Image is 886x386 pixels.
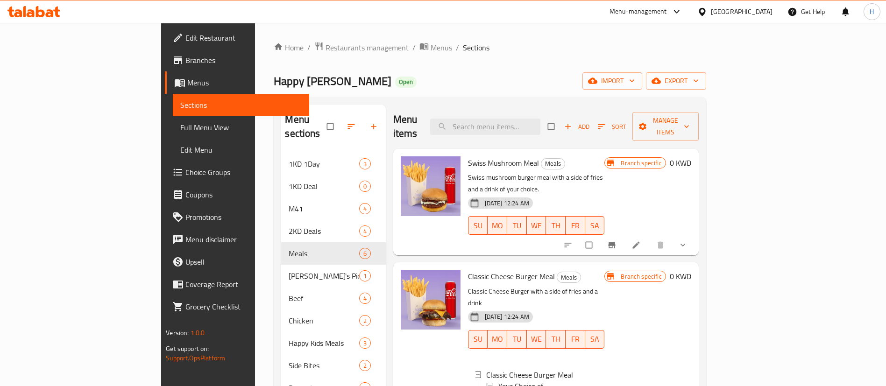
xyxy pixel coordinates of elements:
[173,116,309,139] a: Full Menu View
[566,330,585,349] button: FR
[481,312,533,321] span: [DATE] 12:24 AM
[281,242,385,265] div: Meals6
[527,330,546,349] button: WE
[617,159,665,168] span: Branch specific
[670,270,691,283] h6: 0 KWD
[185,234,302,245] span: Menu disclaimer
[673,235,695,255] button: show more
[165,206,309,228] a: Promotions
[569,219,581,232] span: FR
[359,337,371,349] div: items
[314,42,409,54] a: Restaurants management
[472,332,484,346] span: SU
[165,161,309,183] a: Choice Groups
[359,181,371,192] div: items
[401,270,461,330] img: Classic Cheese Burger Meal
[281,220,385,242] div: 2KD Deals4
[281,197,385,220] div: M414
[589,219,601,232] span: SA
[393,112,419,140] h2: Menu items
[569,332,581,346] span: FR
[546,216,566,235] button: TH
[468,330,488,349] button: SU
[541,158,565,169] span: Meals
[468,172,605,195] p: Swiss mushroom burger meal with a side of fries and a drink of your choice.
[527,216,546,235] button: WE
[468,216,488,235] button: SU
[562,119,592,134] button: Add
[412,42,416,53] li: /
[585,216,605,235] button: SA
[185,32,302,43] span: Edit Restaurant
[165,27,309,49] a: Edit Restaurant
[419,42,452,54] a: Menus
[289,293,359,304] span: Beef
[463,42,489,53] span: Sections
[488,330,507,349] button: MO
[395,77,417,88] div: Open
[185,167,302,178] span: Choice Groups
[289,270,359,281] div: Ellie's Picks
[289,270,359,281] span: [PERSON_NAME]'s Picks
[456,42,459,53] li: /
[592,119,632,134] span: Sort items
[360,316,370,325] span: 2
[678,240,688,250] svg: Show Choices
[173,94,309,116] a: Sections
[359,158,371,169] div: items
[289,315,359,326] div: Chicken
[360,294,370,303] span: 4
[562,119,592,134] span: Add item
[531,219,543,232] span: WE
[165,295,309,318] a: Grocery Checklist
[359,270,371,281] div: items
[185,256,302,267] span: Upsell
[546,330,566,349] button: TH
[165,71,309,94] a: Menus
[557,272,581,283] span: Meals
[507,216,527,235] button: TU
[488,216,507,235] button: MO
[274,42,706,54] nav: breadcrumb
[610,6,667,17] div: Menu-management
[359,225,371,237] div: items
[274,70,391,91] span: Happy [PERSON_NAME]
[558,235,580,255] button: sort-choices
[481,199,533,208] span: [DATE] 12:24 AM
[360,227,370,236] span: 4
[542,118,562,135] span: Select section
[468,156,539,170] span: Swiss Mushroom Meal
[166,343,209,355] span: Get support on:
[491,219,503,232] span: MO
[165,183,309,206] a: Coupons
[870,7,874,17] span: H
[632,112,699,141] button: Manage items
[360,339,370,348] span: 3
[289,158,359,169] span: 1KD 1Day
[598,121,626,132] span: Sort
[185,301,302,312] span: Grocery Checklist
[185,189,302,200] span: Coupons
[360,182,370,191] span: 0
[564,121,589,132] span: Add
[281,354,385,377] div: Side Bites2
[395,78,417,86] span: Open
[289,203,359,214] span: M41
[187,77,302,88] span: Menus
[711,7,773,17] div: [GEOGRAPHIC_DATA]
[289,181,359,192] span: 1KD Deal
[165,273,309,295] a: Coverage Report
[653,75,699,87] span: export
[173,139,309,161] a: Edit Menu
[511,332,523,346] span: TU
[185,279,302,290] span: Coverage Report
[289,360,359,371] span: Side Bites
[360,272,370,281] span: 1
[640,115,691,138] span: Manage items
[646,72,706,90] button: export
[468,286,605,309] p: Classic Cheese Burger with a side of fries and a drink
